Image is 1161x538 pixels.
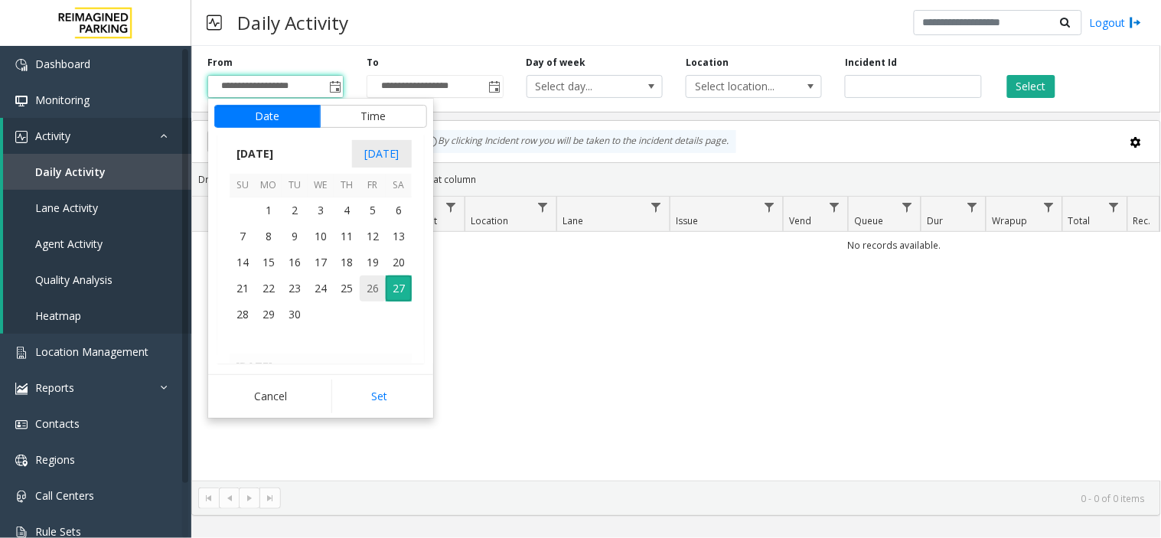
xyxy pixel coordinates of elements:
[15,383,28,395] img: 'icon'
[282,223,308,249] span: 9
[360,249,386,276] td: Friday, September 19, 2025
[308,249,334,276] td: Wednesday, September 17, 2025
[230,142,280,165] span: [DATE]
[35,344,148,359] span: Location Management
[230,4,356,41] h3: Daily Activity
[789,214,811,227] span: Vend
[256,223,282,249] span: 8
[192,166,1160,193] div: Drag a column header and drop it here to group by that column
[282,223,308,249] td: Tuesday, September 9, 2025
[230,276,256,302] span: 21
[334,174,360,197] th: Th
[527,76,635,97] span: Select day...
[1133,214,1151,227] span: Rec.
[441,197,461,217] a: Lot Filter Menu
[3,262,191,298] a: Quality Analysis
[256,197,282,223] td: Monday, September 1, 2025
[15,347,28,359] img: 'icon'
[386,276,412,302] td: Saturday, September 27, 2025
[360,276,386,302] td: Friday, September 26, 2025
[282,197,308,223] td: Tuesday, September 2, 2025
[35,488,94,503] span: Call Centers
[214,380,327,413] button: Cancel
[563,214,583,227] span: Lane
[308,276,334,302] span: 24
[256,276,282,302] td: Monday, September 22, 2025
[386,197,412,223] span: 6
[759,197,780,217] a: Issue Filter Menu
[824,197,845,217] a: Vend Filter Menu
[360,174,386,197] th: Fr
[230,276,256,302] td: Sunday, September 21, 2025
[308,174,334,197] th: We
[282,276,308,302] span: 23
[230,249,256,276] span: 14
[282,302,308,328] span: 30
[527,56,586,70] label: Day of week
[3,118,191,154] a: Activity
[686,56,729,70] label: Location
[35,57,90,71] span: Dashboard
[282,249,308,276] span: 16
[35,308,81,323] span: Heatmap
[256,302,282,328] td: Monday, September 29, 2025
[486,76,503,97] span: Toggle popup
[230,302,256,328] td: Sunday, September 28, 2025
[282,302,308,328] td: Tuesday, September 30, 2025
[308,223,334,249] span: 10
[207,4,222,41] img: pageIcon
[192,197,1160,481] div: Data table
[1007,75,1055,98] button: Select
[256,302,282,328] span: 29
[214,105,321,128] button: Date tab
[207,56,233,70] label: From
[386,276,412,302] span: 27
[334,197,360,223] span: 4
[897,197,918,217] a: Queue Filter Menu
[854,214,883,227] span: Queue
[360,197,386,223] td: Friday, September 5, 2025
[360,197,386,223] span: 5
[334,223,360,249] td: Thursday, September 11, 2025
[256,249,282,276] td: Monday, September 15, 2025
[282,249,308,276] td: Tuesday, September 16, 2025
[386,174,412,197] th: Sa
[1104,197,1124,217] a: Total Filter Menu
[386,223,412,249] span: 13
[3,298,191,334] a: Heatmap
[320,105,427,128] button: Time tab
[15,131,28,143] img: 'icon'
[331,380,428,413] button: Set
[35,129,70,143] span: Activity
[360,249,386,276] span: 19
[962,197,983,217] a: Dur Filter Menu
[308,197,334,223] td: Wednesday, September 3, 2025
[334,276,360,302] td: Thursday, September 25, 2025
[256,223,282,249] td: Monday, September 8, 2025
[35,201,98,215] span: Lane Activity
[360,223,386,249] td: Friday, September 12, 2025
[1130,15,1142,31] img: logout
[418,130,736,153] div: By clicking Incident row you will be taken to the incident details page.
[230,223,256,249] span: 7
[35,380,74,395] span: Reports
[334,197,360,223] td: Thursday, September 4, 2025
[386,249,412,276] td: Saturday, September 20, 2025
[35,416,80,431] span: Contacts
[3,226,191,262] a: Agent Activity
[3,190,191,226] a: Lane Activity
[35,236,103,251] span: Agent Activity
[646,197,667,217] a: Lane Filter Menu
[3,154,191,190] a: Daily Activity
[334,223,360,249] span: 11
[230,174,256,197] th: Su
[230,302,256,328] span: 28
[992,214,1027,227] span: Wrapup
[367,56,379,70] label: To
[334,249,360,276] td: Thursday, September 18, 2025
[533,197,553,217] a: Location Filter Menu
[256,174,282,197] th: Mo
[326,76,343,97] span: Toggle popup
[334,249,360,276] span: 18
[1068,214,1091,227] span: Total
